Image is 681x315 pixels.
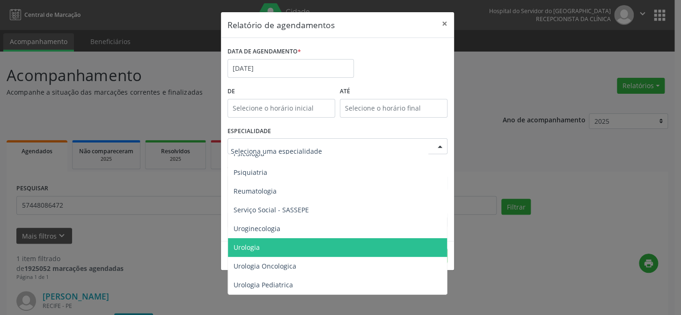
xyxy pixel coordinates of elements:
span: Reumatologia [234,187,277,195]
input: Selecione o horário final [340,99,447,118]
input: Selecione uma data ou intervalo [227,59,354,78]
span: Serviço Social - SASSEPE [234,205,309,214]
label: DATA DE AGENDAMENTO [227,45,301,59]
button: Close [435,12,454,35]
input: Selecione o horário inicial [227,99,335,118]
label: De [227,84,335,99]
span: Psiquiatria [234,168,267,177]
span: Urologia Pediatrica [234,280,293,289]
h5: Relatório de agendamentos [227,19,335,31]
span: Urologia Oncologica [234,262,296,270]
span: Urologia [234,243,260,252]
span: Uroginecologia [234,224,280,233]
input: Seleciona uma especialidade [231,142,428,160]
label: ESPECIALIDADE [227,124,271,139]
label: ATÉ [340,84,447,99]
